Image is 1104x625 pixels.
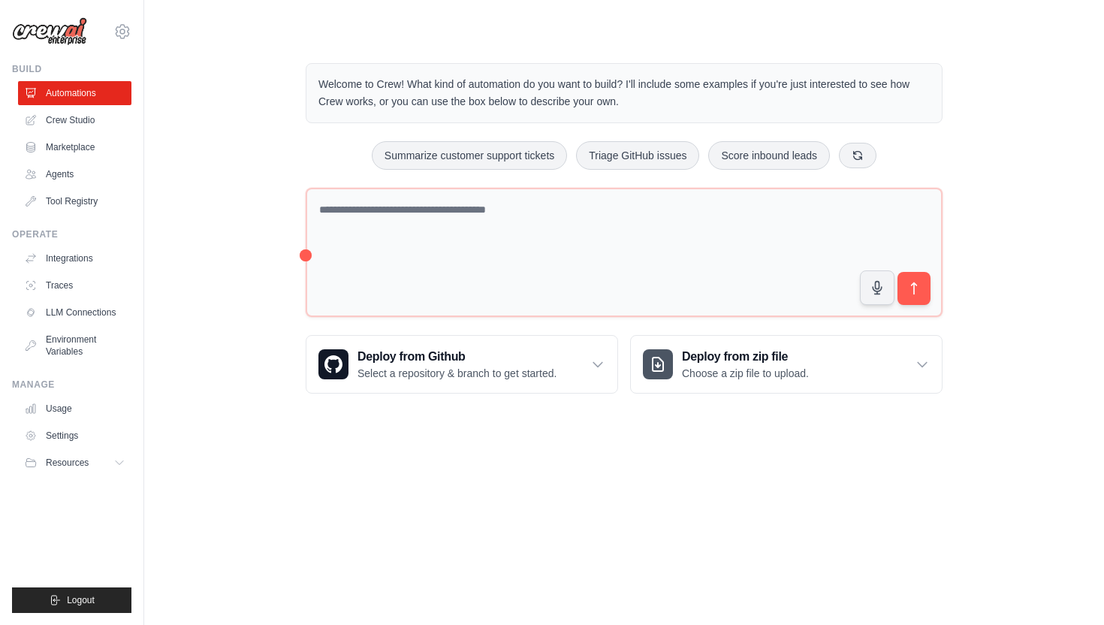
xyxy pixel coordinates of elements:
img: Logo [12,17,87,46]
a: Tool Registry [18,189,131,213]
div: Build [12,63,131,75]
p: Choose a zip file to upload. [682,366,809,381]
a: Automations [18,81,131,105]
span: Resources [46,457,89,469]
button: Logout [12,587,131,613]
button: Summarize customer support tickets [372,141,567,170]
a: Integrations [18,246,131,270]
a: Environment Variables [18,328,131,364]
div: Operate [12,228,131,240]
a: Settings [18,424,131,448]
button: Resources [18,451,131,475]
h3: Deploy from zip file [682,348,809,366]
p: Welcome to Crew! What kind of automation do you want to build? I'll include some examples if you'... [318,76,930,110]
a: Traces [18,273,131,297]
h3: Deploy from Github [357,348,557,366]
a: Agents [18,162,131,186]
a: LLM Connections [18,300,131,325]
span: Logout [67,594,95,606]
a: Marketplace [18,135,131,159]
div: Manage [12,379,131,391]
button: Score inbound leads [708,141,830,170]
p: Select a repository & branch to get started. [357,366,557,381]
button: Triage GitHub issues [576,141,699,170]
a: Usage [18,397,131,421]
a: Crew Studio [18,108,131,132]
